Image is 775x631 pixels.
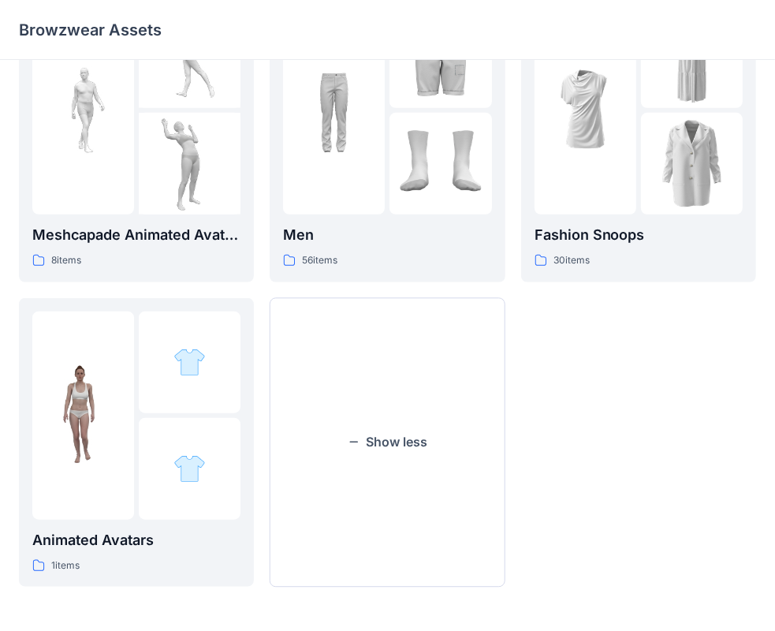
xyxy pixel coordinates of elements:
p: Browzwear Assets [19,19,162,41]
p: 56 items [302,252,337,269]
p: Meshcapade Animated Avatars [32,224,240,246]
p: 30 items [553,252,590,269]
img: folder 3 [389,113,491,215]
img: folder 3 [139,113,240,215]
p: Fashion Snoops [535,224,743,246]
button: Show less [270,298,505,588]
img: folder 1 [32,59,134,161]
img: folder 3 [641,113,743,215]
img: folder 2 [173,346,206,379]
p: 1 items [51,558,80,574]
p: Men [283,224,491,246]
a: folder 1folder 2folder 3Animated Avatars1items [19,298,254,588]
p: 8 items [51,252,81,269]
p: Animated Avatars [32,529,240,551]
img: folder 1 [283,59,385,161]
img: folder 3 [173,453,206,485]
img: folder 1 [32,364,134,466]
img: folder 1 [535,59,636,161]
